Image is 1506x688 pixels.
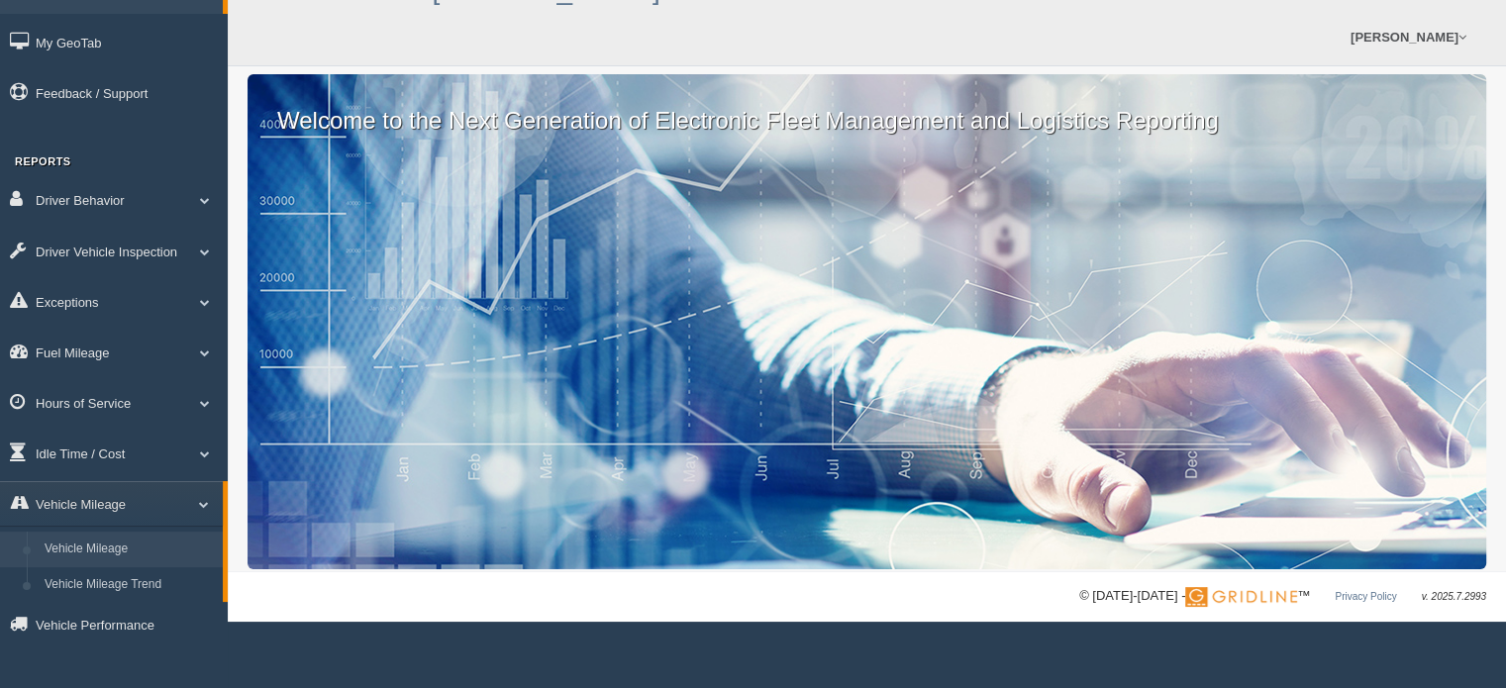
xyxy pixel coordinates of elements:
[1079,586,1486,607] div: © [DATE]-[DATE] - ™
[1341,9,1476,65] a: [PERSON_NAME]
[1422,591,1486,602] span: v. 2025.7.2993
[248,74,1486,138] p: Welcome to the Next Generation of Electronic Fleet Management and Logistics Reporting
[1185,587,1297,607] img: Gridline
[1335,591,1396,602] a: Privacy Policy
[36,567,223,603] a: Vehicle Mileage Trend
[36,532,223,567] a: Vehicle Mileage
